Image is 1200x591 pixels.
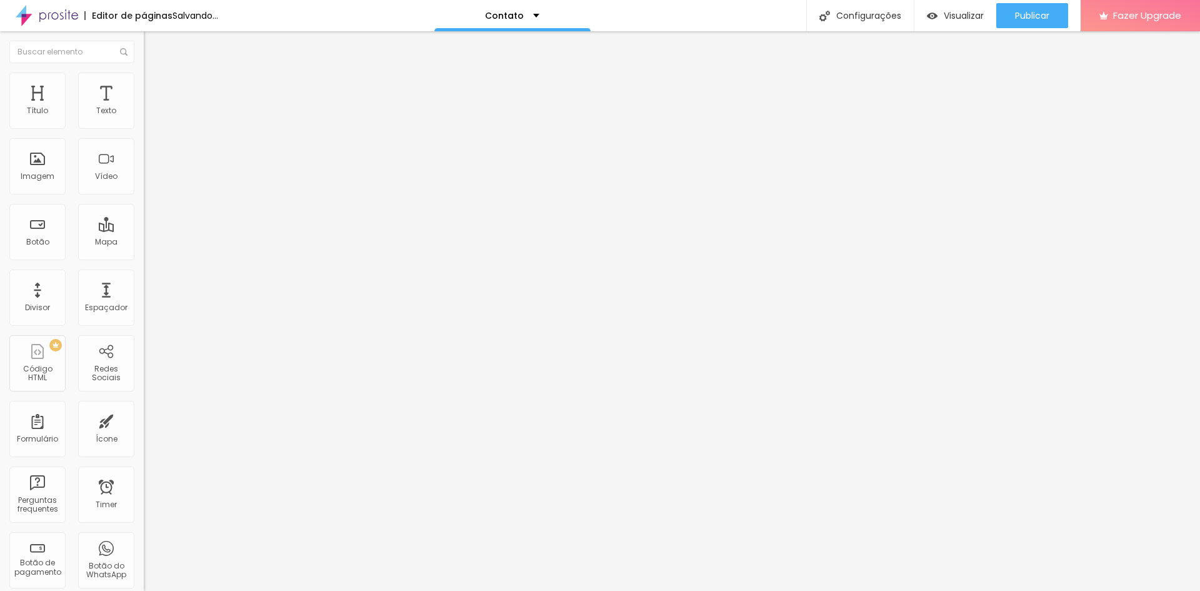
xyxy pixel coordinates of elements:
[25,303,50,312] div: Divisor
[26,238,49,246] div: Botão
[96,435,117,443] div: Ícone
[9,41,134,63] input: Buscar elemento
[819,11,830,21] img: Icone
[485,11,524,20] p: Contato
[96,106,116,115] div: Texto
[996,3,1068,28] button: Publicar
[12,365,62,383] div: Código HTML
[944,11,984,21] span: Visualizar
[12,558,62,577] div: Botão de pagamento
[95,172,117,181] div: Vídeo
[21,172,54,181] div: Imagem
[84,11,172,20] div: Editor de páginas
[96,500,117,509] div: Timer
[17,435,58,443] div: Formulário
[120,48,127,56] img: Icone
[12,496,62,514] div: Perguntas frequentes
[1015,11,1049,21] span: Publicar
[914,3,996,28] button: Visualizar
[81,365,131,383] div: Redes Sociais
[95,238,117,246] div: Mapa
[172,11,218,20] div: Salvando...
[81,562,131,580] div: Botão do WhatsApp
[927,11,937,21] img: view-1.svg
[85,303,127,312] div: Espaçador
[27,106,48,115] div: Título
[1113,10,1181,21] span: Fazer Upgrade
